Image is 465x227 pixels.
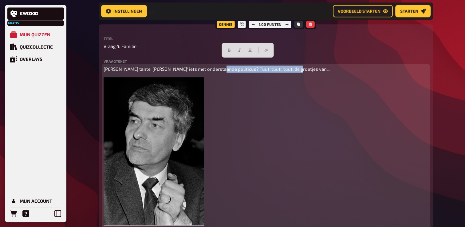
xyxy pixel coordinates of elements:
[7,28,64,41] a: Mijn quizzen
[7,41,64,53] a: Quizcollectie
[7,53,64,65] a: Overlays
[104,59,428,63] label: Vraagtekst
[215,19,236,29] div: Kennis
[104,66,330,72] span: [PERSON_NAME] tante '[PERSON_NAME]' iets met onderstaande politicus? Tuut, tuut, tuut, de groetje...
[395,5,431,17] a: Starten
[333,5,393,17] a: Voorbeeld starten
[113,9,142,13] span: Instellingen
[400,9,418,13] span: Starten
[7,195,64,207] a: Mijn Account
[20,56,42,62] div: Overlays
[20,32,50,37] div: Mijn quizzen
[20,198,52,204] div: Mijn Account
[104,77,204,225] img: Schermafbeelding 2025-09-27 115923
[104,37,428,40] label: Titel
[294,21,303,28] button: Kopiëren
[104,43,136,50] span: Vraag 4: Familie
[20,207,32,220] a: Help
[7,207,20,220] a: Bestellingen
[20,44,53,50] div: Quizcollectie
[338,9,380,13] span: Voorbeeld starten
[8,21,19,25] span: Gratis
[101,5,147,17] a: Instellingen
[247,19,293,29] div: 1.00 punten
